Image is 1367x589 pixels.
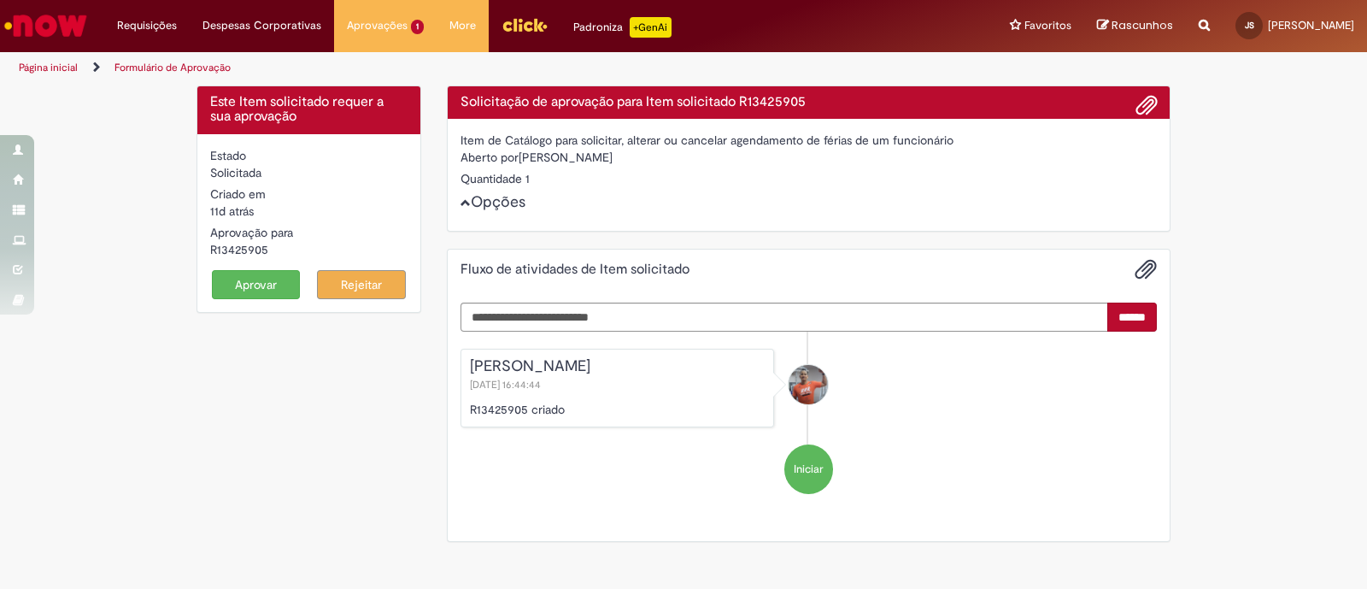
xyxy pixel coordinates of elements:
span: Iniciar [794,462,824,478]
div: Haroldo Jose Soares Muniz [789,365,828,404]
div: Solicitada [210,164,408,181]
ul: Histórico de tíquete [461,332,1158,511]
img: click_logo_yellow_360x200.png [502,12,548,38]
p: R13425905 criado [470,401,766,418]
div: [PERSON_NAME] [470,358,766,375]
span: Aprovações [347,17,408,34]
span: 11d atrás [210,203,254,219]
li: Haroldo Jose Soares Muniz [461,349,1158,427]
label: Estado [210,147,246,164]
h4: Este Item solicitado requer a sua aprovação [210,95,408,125]
span: JS [1245,20,1254,31]
button: Aprovar [212,270,301,299]
span: More [449,17,476,34]
span: Despesas Corporativas [202,17,321,34]
span: [PERSON_NAME] [1268,18,1354,32]
span: Rascunhos [1112,17,1173,33]
span: [DATE] 16:44:44 [470,378,544,392]
p: +GenAi [630,17,672,38]
div: Item de Catálogo para solicitar, alterar ou cancelar agendamento de férias de um funcionário [461,132,1158,149]
a: Rascunhos [1097,18,1173,34]
label: Aprovação para [210,224,293,241]
button: Adicionar anexos [1135,258,1157,280]
h2: Fluxo de atividades de Item solicitado Histórico de tíquete [461,262,689,278]
div: 18/08/2025 16:44:55 [210,203,408,220]
div: R13425905 [210,241,408,258]
label: Criado em [210,186,266,203]
span: 1 [411,20,424,34]
span: Favoritos [1024,17,1071,34]
label: Aberto por [461,149,519,166]
img: ServiceNow [2,9,90,43]
div: [PERSON_NAME] [461,149,1158,170]
span: Requisições [117,17,177,34]
a: Formulário de Aprovação [114,61,231,74]
a: Página inicial [19,61,78,74]
h4: Solicitação de aprovação para Item solicitado R13425905 [461,95,1158,110]
div: Quantidade 1 [461,170,1158,187]
ul: Trilhas de página [13,52,899,84]
textarea: Digite sua mensagem aqui... [461,303,1109,332]
time: 18/08/2025 16:44:55 [210,203,254,219]
div: Padroniza [573,17,672,38]
button: Rejeitar [317,270,406,299]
